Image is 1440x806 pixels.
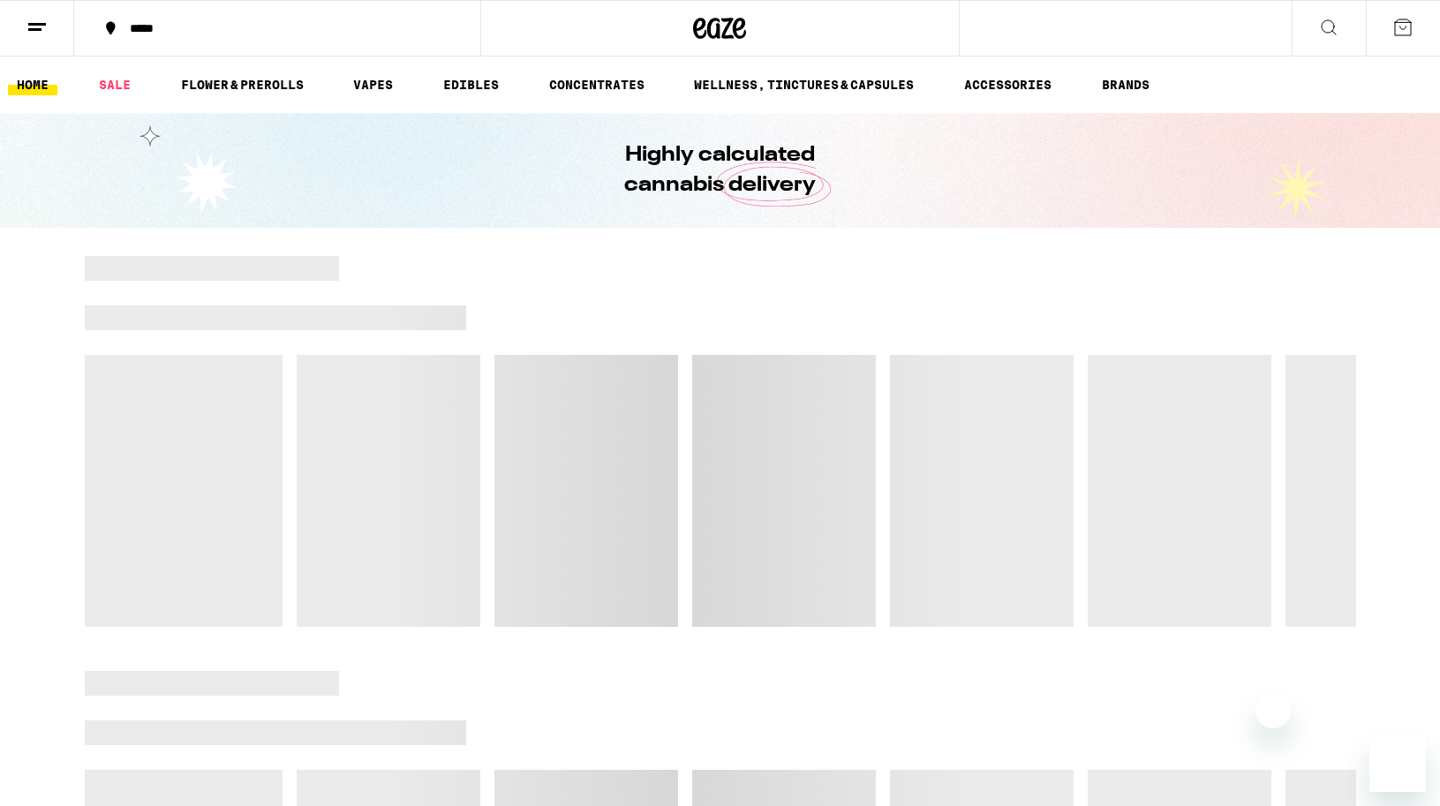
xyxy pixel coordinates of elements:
h1: Highly calculated cannabis delivery [575,140,866,200]
a: VAPES [344,74,402,95]
a: WELLNESS, TINCTURES & CAPSULES [685,74,923,95]
a: HOME [8,74,57,95]
a: CONCENTRATES [540,74,653,95]
a: FLOWER & PREROLLS [172,74,313,95]
a: EDIBLES [434,74,508,95]
iframe: Close message [1255,693,1291,728]
a: ACCESSORIES [955,74,1060,95]
iframe: Button to launch messaging window [1369,735,1426,792]
a: SALE [90,74,139,95]
a: BRANDS [1093,74,1158,95]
